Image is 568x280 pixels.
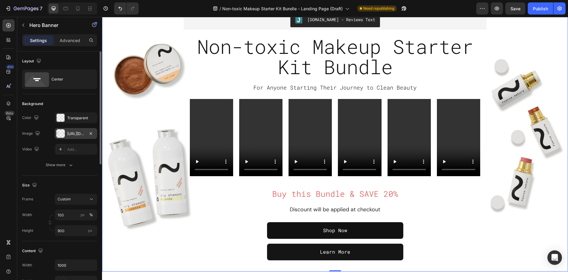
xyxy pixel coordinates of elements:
[187,82,230,159] video: Video
[22,114,40,122] div: Color
[222,5,343,12] span: Non-toxic Makeup Starter Kit Bundle - Landing Page (Draft)
[533,5,548,12] div: Publish
[220,5,221,12] span: /
[55,225,97,236] input: px
[58,196,71,202] span: Custom
[22,196,33,202] label: Frame
[510,6,520,11] span: Save
[55,194,97,205] button: Custom
[88,211,95,219] button: px
[102,17,568,280] iframe: Design area
[88,228,92,233] span: px
[218,231,248,239] p: Learn More
[40,5,42,12] p: 7
[114,2,139,15] div: Undo/Redo
[67,147,96,152] div: Add...
[22,160,97,170] button: Show more
[30,37,47,44] p: Settings
[22,181,38,189] div: Size
[55,209,97,220] input: px%
[5,111,15,116] div: Beta
[22,212,32,218] label: Width
[221,209,245,218] p: Shop Now
[55,260,97,271] input: Auto
[151,67,315,74] span: For Anyone Starting Their Journey to Clean Beauty
[335,82,378,159] video: Video
[165,205,301,222] a: Shop Now
[505,2,525,15] button: Save
[67,115,96,121] div: Transparent
[547,250,562,265] div: Open Intercom Messenger
[6,64,15,69] div: 450
[22,101,43,107] div: Background
[46,162,74,168] div: Show more
[137,82,180,159] video: Video
[81,212,85,218] div: px
[22,247,44,255] div: Content
[95,17,371,62] span: Non-toxic Makeup Starter Kit Bundle
[79,211,86,219] button: %
[67,131,85,137] div: [URL][DOMAIN_NAME]
[22,57,42,65] div: Layout
[2,2,45,15] button: 7
[88,82,131,159] video: Video
[188,189,278,196] span: Discount will be applied at checkout
[89,212,93,218] div: %
[236,82,279,159] video: Video
[170,172,296,182] span: Buy this Bundle & SAVE 20%
[29,21,81,29] p: Hero Banner
[286,82,329,159] video: Video
[22,228,33,233] label: Height
[22,145,40,153] div: Video
[363,6,394,11] span: Need republishing
[51,72,88,86] div: Center
[22,130,41,138] div: Image
[165,227,301,243] a: Learn More
[22,262,32,268] div: Width
[60,37,80,44] p: Advanced
[528,2,553,15] button: Publish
